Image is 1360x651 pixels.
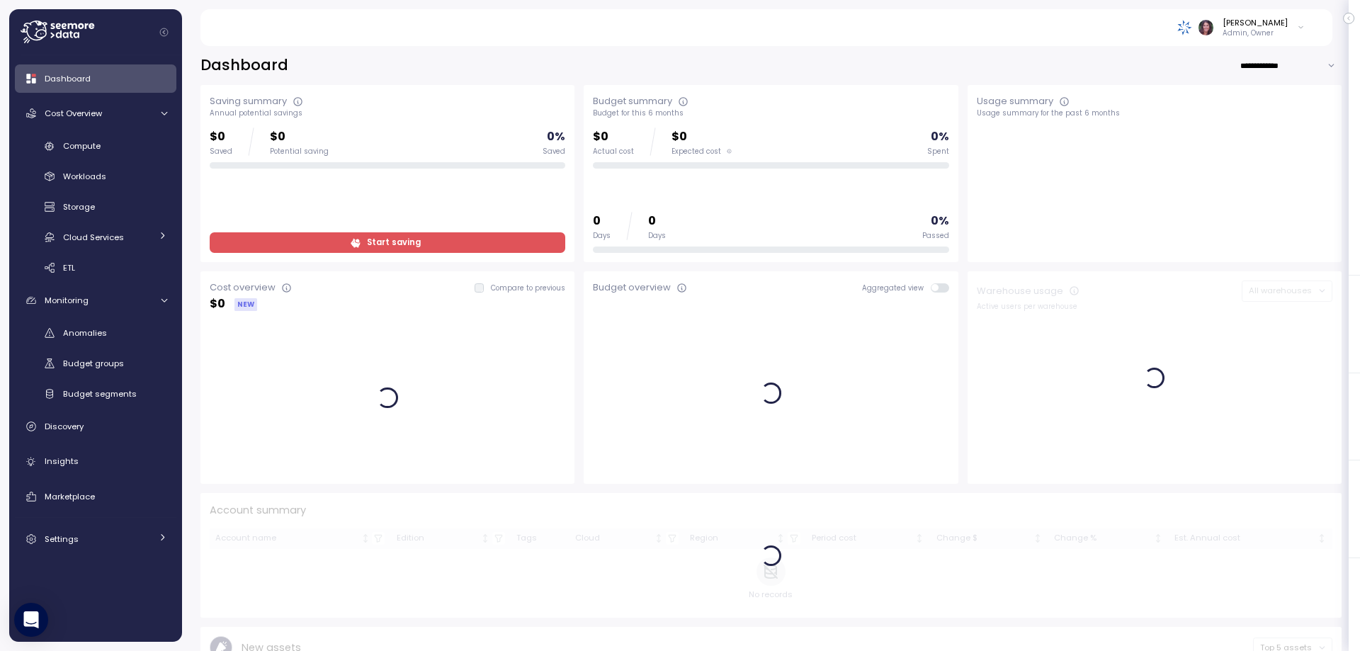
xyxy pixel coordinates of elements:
[15,412,176,441] a: Discovery
[593,108,948,118] div: Budget for this 6 months
[931,212,949,231] p: 0 %
[210,128,232,147] p: $0
[547,128,565,147] p: 0 %
[63,358,124,369] span: Budget groups
[210,94,287,108] div: Saving summary
[63,201,95,213] span: Storage
[63,171,106,182] span: Workloads
[15,64,176,93] a: Dashboard
[63,140,101,152] span: Compute
[270,147,329,157] div: Potential saving
[270,128,329,147] p: $0
[593,147,634,157] div: Actual cost
[45,455,79,467] span: Insights
[367,233,421,252] span: Start saving
[977,94,1053,108] div: Usage summary
[15,286,176,315] a: Monitoring
[15,135,176,158] a: Compute
[671,147,721,157] span: Expected cost
[14,603,48,637] div: Open Intercom Messenger
[45,295,89,306] span: Monitoring
[63,262,75,273] span: ETL
[15,352,176,375] a: Budget groups
[922,231,949,241] div: Passed
[862,283,931,293] span: Aggregated view
[45,491,95,502] span: Marketplace
[15,225,176,249] a: Cloud Services
[648,231,666,241] div: Days
[234,298,257,311] div: NEW
[15,482,176,511] a: Marketplace
[63,388,137,400] span: Budget segments
[15,382,176,405] a: Budget segments
[63,327,107,339] span: Anomalies
[648,212,666,231] p: 0
[931,128,949,147] p: 0 %
[210,232,565,253] a: Start saving
[200,55,288,76] h2: Dashboard
[45,421,84,432] span: Discovery
[671,128,732,147] p: $0
[45,533,79,545] span: Settings
[593,212,611,231] p: 0
[210,281,276,295] div: Cost overview
[543,147,565,157] div: Saved
[15,196,176,219] a: Storage
[45,73,91,84] span: Dashboard
[491,283,565,293] p: Compare to previous
[593,94,672,108] div: Budget summary
[15,165,176,188] a: Workloads
[15,99,176,128] a: Cost Overview
[63,232,124,243] span: Cloud Services
[15,448,176,476] a: Insights
[1223,17,1288,28] div: [PERSON_NAME]
[1198,20,1213,35] img: ACg8ocLDuIZlR5f2kIgtapDwVC7yp445s3OgbrQTIAV7qYj8P05r5pI=s96-c
[593,231,611,241] div: Days
[210,295,225,314] p: $ 0
[210,108,565,118] div: Annual potential savings
[45,108,102,119] span: Cost Overview
[15,322,176,345] a: Anomalies
[1223,28,1288,38] p: Admin, Owner
[927,147,949,157] div: Spent
[1177,20,1192,35] img: 68790ce639d2d68da1992664.PNG
[210,147,232,157] div: Saved
[593,128,634,147] p: $0
[155,27,173,38] button: Collapse navigation
[977,108,1332,118] div: Usage summary for the past 6 months
[15,525,176,553] a: Settings
[593,281,671,295] div: Budget overview
[15,256,176,279] a: ETL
